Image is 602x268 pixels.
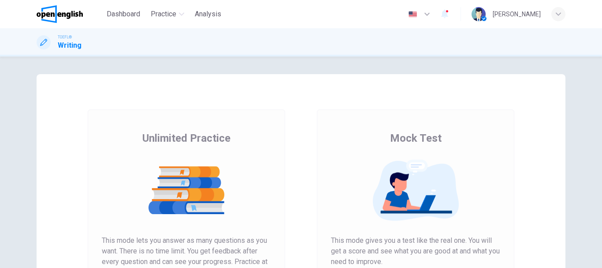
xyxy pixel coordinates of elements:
button: Dashboard [103,6,144,22]
span: Mock Test [390,131,442,145]
span: Unlimited Practice [142,131,230,145]
span: This mode gives you a test like the real one. You will get a score and see what you are good at a... [331,235,500,267]
span: Dashboard [107,9,140,19]
button: Practice [147,6,188,22]
span: TOEFL® [58,34,72,40]
span: Practice [151,9,176,19]
div: [PERSON_NAME] [493,9,541,19]
span: Analysis [195,9,221,19]
img: Profile picture [472,7,486,21]
img: OpenEnglish logo [37,5,83,23]
h1: Writing [58,40,82,51]
button: Analysis [191,6,225,22]
a: OpenEnglish logo [37,5,103,23]
img: en [407,11,418,18]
